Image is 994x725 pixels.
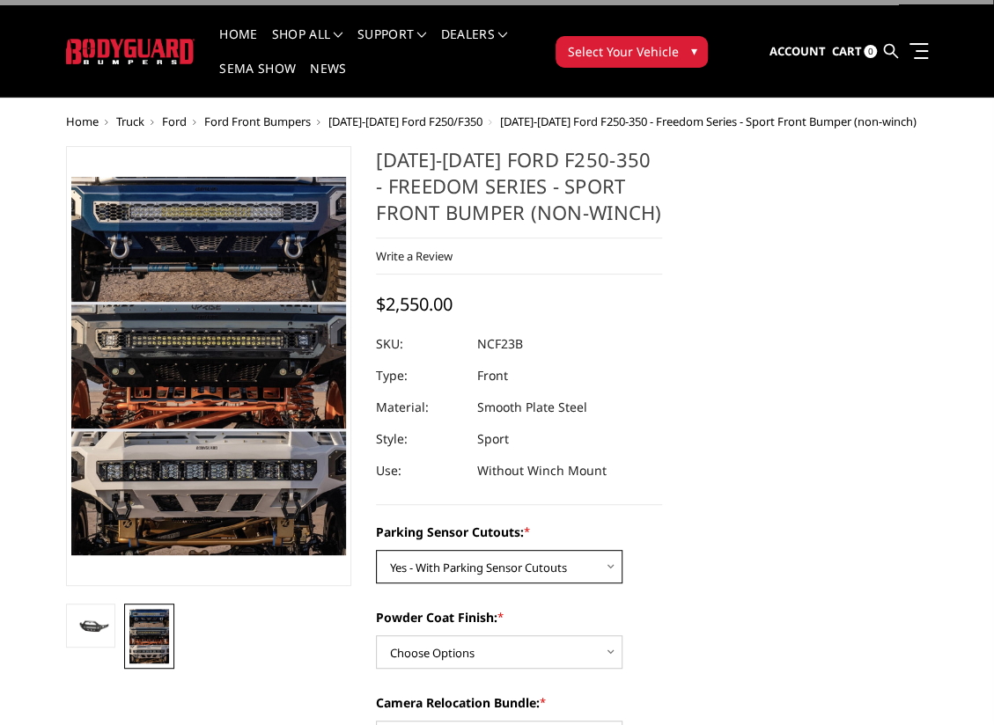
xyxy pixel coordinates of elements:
[906,641,994,725] iframe: Chat Widget
[376,523,662,541] label: Parking Sensor Cutouts:
[831,28,877,76] a: Cart 0
[204,114,311,129] a: Ford Front Bumpers
[66,114,99,129] a: Home
[310,62,346,97] a: News
[477,392,587,423] dd: Smooth Plate Steel
[66,146,352,586] a: 2023-2025 Ford F250-350 - Freedom Series - Sport Front Bumper (non-winch)
[769,43,825,59] span: Account
[376,392,464,423] dt: Material:
[71,617,111,635] img: 2023-2025 Ford F250-350 - Freedom Series - Sport Front Bumper (non-winch)
[376,146,662,238] h1: [DATE]-[DATE] Ford F250-350 - Freedom Series - Sport Front Bumper (non-winch)
[769,28,825,76] a: Account
[66,39,195,64] img: BODYGUARD BUMPERS
[219,62,296,97] a: SEMA Show
[357,28,427,62] a: Support
[831,43,861,59] span: Cart
[376,328,464,360] dt: SKU:
[477,328,523,360] dd: NCF23B
[272,28,343,62] a: shop all
[129,609,169,663] img: Multiple lighting options
[477,423,509,455] dd: Sport
[441,28,508,62] a: Dealers
[219,28,257,62] a: Home
[116,114,144,129] a: Truck
[864,45,877,58] span: 0
[477,455,607,487] dd: Without Winch Mount
[556,36,708,68] button: Select Your Vehicle
[376,423,464,455] dt: Style:
[162,114,187,129] a: Ford
[376,248,453,264] a: Write a Review
[376,292,453,316] span: $2,550.00
[690,41,696,60] span: ▾
[567,42,678,61] span: Select Your Vehicle
[500,114,917,129] span: [DATE]-[DATE] Ford F250-350 - Freedom Series - Sport Front Bumper (non-winch)
[477,360,508,392] dd: Front
[376,693,662,712] label: Camera Relocation Bundle:
[376,455,464,487] dt: Use:
[376,608,662,626] label: Powder Coat Finish:
[376,360,464,392] dt: Type:
[328,114,482,129] a: [DATE]-[DATE] Ford F250/F350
